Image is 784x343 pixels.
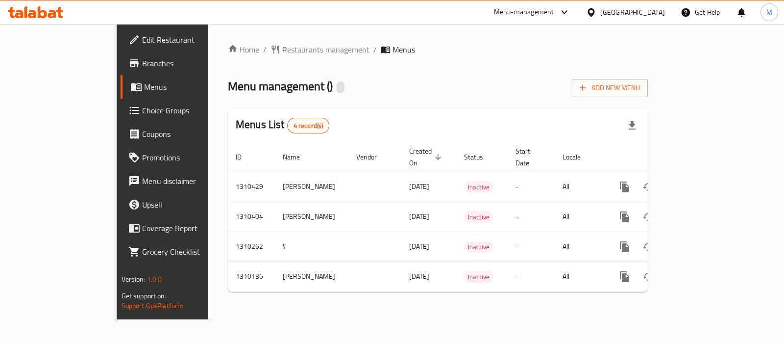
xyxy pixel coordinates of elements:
[142,105,240,116] span: Choice Groups
[228,202,275,232] td: 1310404
[121,240,247,264] a: Grocery Checklist
[766,7,772,18] span: M
[142,246,240,258] span: Grocery Checklist
[275,232,348,262] td: ؟
[121,146,247,169] a: Promotions
[142,128,240,140] span: Coupons
[122,299,184,312] a: Support.OpsPlatform
[580,82,640,94] span: Add New Menu
[620,114,644,137] div: Export file
[613,175,637,199] button: more
[373,44,377,55] li: /
[270,44,369,55] a: Restaurants management
[494,6,554,18] div: Menu-management
[515,145,543,169] span: Start Date
[228,232,275,262] td: 1310262
[637,205,660,229] button: Change Status
[637,175,660,199] button: Change Status
[409,270,429,283] span: [DATE]
[409,180,429,193] span: [DATE]
[142,175,240,187] span: Menu disclaimer
[464,271,493,283] span: Inactive
[263,44,267,55] li: /
[605,142,715,172] th: Actions
[142,152,240,163] span: Promotions
[555,232,605,262] td: All
[508,232,555,262] td: -
[409,240,429,253] span: [DATE]
[464,211,493,223] span: Inactive
[122,273,146,286] span: Version:
[142,199,240,211] span: Upsell
[637,265,660,289] button: Change Status
[275,262,348,291] td: [PERSON_NAME]
[275,202,348,232] td: [PERSON_NAME]
[228,75,333,97] span: Menu management ( )
[409,210,429,223] span: [DATE]
[508,202,555,232] td: -
[121,216,247,240] a: Coverage Report
[600,7,665,18] div: [GEOGRAPHIC_DATA]
[228,44,648,55] nav: breadcrumb
[121,75,247,99] a: Menus
[392,44,415,55] span: Menus
[613,205,637,229] button: more
[288,121,329,131] span: 4 record(s)
[464,182,493,193] span: Inactive
[283,151,313,163] span: Name
[287,118,330,133] div: Total records count
[236,117,329,133] h2: Menus List
[142,222,240,234] span: Coverage Report
[228,172,275,202] td: 1310429
[228,262,275,291] td: 1310136
[121,169,247,193] a: Menu disclaimer
[236,151,254,163] span: ID
[508,262,555,291] td: -
[464,151,496,163] span: Status
[142,34,240,46] span: Edit Restaurant
[508,172,555,202] td: -
[122,290,167,302] span: Get support on:
[613,265,637,289] button: more
[121,28,247,52] a: Edit Restaurant
[563,151,593,163] span: Locale
[144,81,240,93] span: Menus
[121,122,247,146] a: Coupons
[121,193,247,216] a: Upsell
[228,142,715,292] table: enhanced table
[555,262,605,291] td: All
[637,235,660,259] button: Change Status
[142,57,240,69] span: Branches
[147,273,162,286] span: 1.0.0
[282,44,369,55] span: Restaurants management
[275,172,348,202] td: [PERSON_NAME]
[464,241,493,253] span: Inactive
[613,235,637,259] button: more
[572,79,648,97] button: Add New Menu
[555,202,605,232] td: All
[356,151,390,163] span: Vendor
[121,52,247,75] a: Branches
[555,172,605,202] td: All
[409,145,444,169] span: Created On
[121,99,247,122] a: Choice Groups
